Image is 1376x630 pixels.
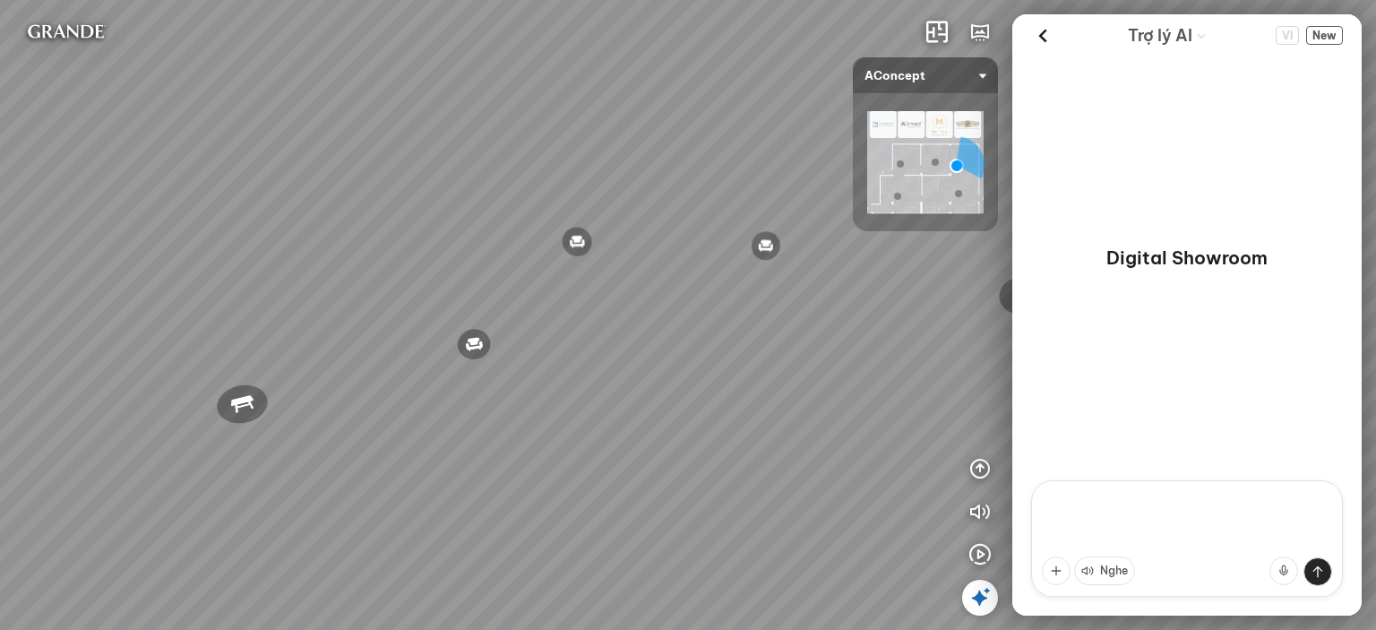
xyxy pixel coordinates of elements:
[1276,26,1299,45] button: Change language
[1128,22,1207,49] div: AI Guide options
[1106,246,1268,271] p: Digital Showroom
[1306,26,1343,45] button: New Chat
[867,111,984,213] img: AConcept_CTMHTJT2R6E4.png
[14,14,117,50] img: logo
[864,57,986,93] span: AConcept
[1276,26,1299,45] span: VI
[1128,23,1192,48] span: Trợ lý AI
[1306,26,1343,45] span: New
[1074,557,1135,585] button: Nghe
